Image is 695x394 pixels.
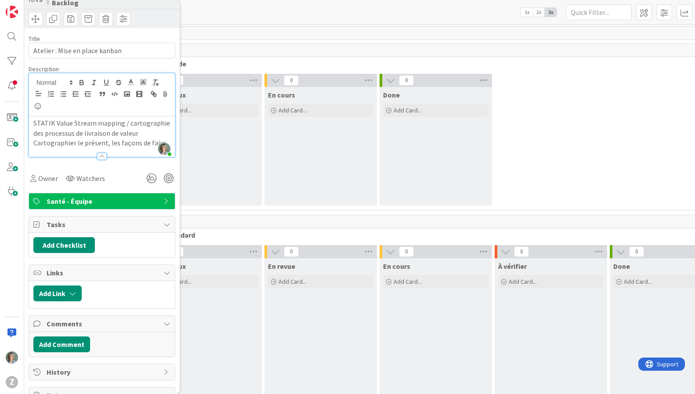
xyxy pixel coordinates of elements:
[29,43,175,58] input: type card name here...
[268,90,295,99] span: En cours
[47,219,159,230] span: Tasks
[33,336,90,352] button: Add Comment
[284,75,299,86] span: 0
[38,173,58,184] span: Owner
[284,246,299,257] span: 0
[29,35,40,43] label: Title
[514,246,529,257] span: 0
[613,262,630,271] span: Done
[624,278,652,286] span: Add Card...
[33,118,170,138] p: STATIK Value Stream mapping / cartographie des processus de livraison de valeur
[279,278,307,286] span: Add Card...
[383,90,400,99] span: Done
[33,237,95,253] button: Add Checklist
[394,106,422,114] span: Add Card...
[399,246,414,257] span: 0
[47,318,159,329] span: Comments
[566,4,632,20] input: Quick Filter...
[521,8,533,17] span: 1x
[6,376,18,388] div: Z
[158,143,170,155] img: yiYJBOiX3uDyRLlzqUazFmxIhkEYhffL.jpg
[29,65,59,73] span: Description
[6,351,18,364] img: ZL
[47,267,159,278] span: Links
[399,75,414,86] span: 0
[383,262,410,271] span: En cours
[268,262,295,271] span: En revue
[76,173,105,184] span: Watchers
[33,286,82,301] button: Add Link
[47,367,159,377] span: History
[279,106,307,114] span: Add Card...
[394,278,422,286] span: Add Card...
[509,278,537,286] span: Add Card...
[629,246,644,257] span: 0
[533,8,545,17] span: 2x
[33,138,170,148] p: Cartographier le présent, les façons de faire
[18,1,40,12] span: Support
[545,8,557,17] span: 3x
[6,6,18,18] img: Visit kanbanzone.com
[47,196,159,206] span: Santé - Équipe
[498,262,527,271] span: À vérifier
